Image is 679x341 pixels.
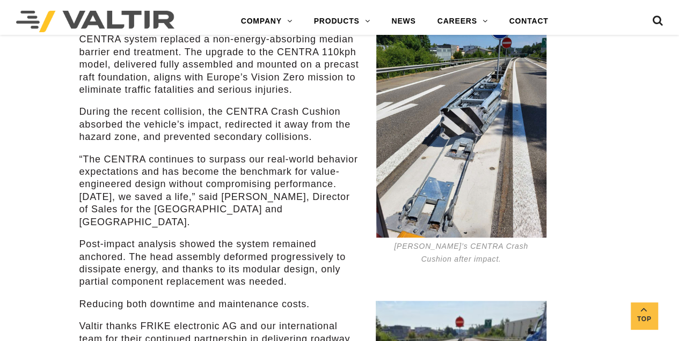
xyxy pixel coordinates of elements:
[381,11,426,32] a: NEWS
[427,11,499,32] a: CAREERS
[79,298,546,310] p: Reducing both downtime and maintenance costs.
[498,11,559,32] a: CONTACT
[631,313,658,325] span: Top
[16,11,174,32] img: Valtir
[79,106,546,143] p: During the recent collision, the CENTRA Crash Cushion absorbed the vehicle’s impact, redirected i...
[79,9,546,97] p: Installed nearly [DATE] by the Swiss Roads Administration in collaboration with distributor FRIKE...
[303,11,381,32] a: PRODUCTS
[230,11,303,32] a: COMPANY
[79,238,546,288] p: Post-impact analysis showed the system remained anchored. The head assembly deformed progressivel...
[631,302,658,329] a: Top
[79,153,546,228] p: “The CENTRA continues to surpass our real-world behavior expectations and has become the benchmar...
[376,238,546,268] p: [PERSON_NAME]’s CENTRA Crash Cushion after impact.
